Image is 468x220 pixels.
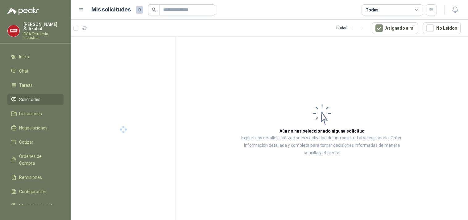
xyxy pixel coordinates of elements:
[7,65,64,77] a: Chat
[7,200,64,212] a: Manuales y ayuda
[19,82,33,89] span: Tareas
[280,128,365,134] h3: Aún no has seleccionado niguna solicitud
[19,96,40,103] span: Solicitudes
[7,79,64,91] a: Tareas
[7,171,64,183] a: Remisiones
[23,32,64,40] p: FISA Ferreteria Industrial
[7,51,64,63] a: Inicio
[19,110,42,117] span: Licitaciones
[7,122,64,134] a: Negociaciones
[7,186,64,197] a: Configuración
[19,125,48,131] span: Negociaciones
[19,139,33,146] span: Cotizar
[7,7,39,15] img: Logo peakr
[19,202,54,209] span: Manuales y ayuda
[19,153,58,167] span: Órdenes de Compra
[19,68,28,74] span: Chat
[7,94,64,105] a: Solicitudes
[238,134,406,157] p: Explora los detalles, cotizaciones y actividad de una solicitud al seleccionarla. Obtén informaci...
[7,150,64,169] a: Órdenes de Compra
[19,188,46,195] span: Configuración
[152,7,156,12] span: search
[423,22,461,34] button: No Leídos
[372,22,418,34] button: Asignado a mi
[8,25,19,37] img: Company Logo
[19,53,29,60] span: Inicio
[7,136,64,148] a: Cotizar
[336,23,367,33] div: 1 - 0 de 0
[136,6,143,14] span: 0
[19,174,42,181] span: Remisiones
[7,108,64,120] a: Licitaciones
[366,6,379,13] div: Todas
[23,22,64,31] p: [PERSON_NAME] Satizabal
[91,5,131,14] h1: Mis solicitudes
